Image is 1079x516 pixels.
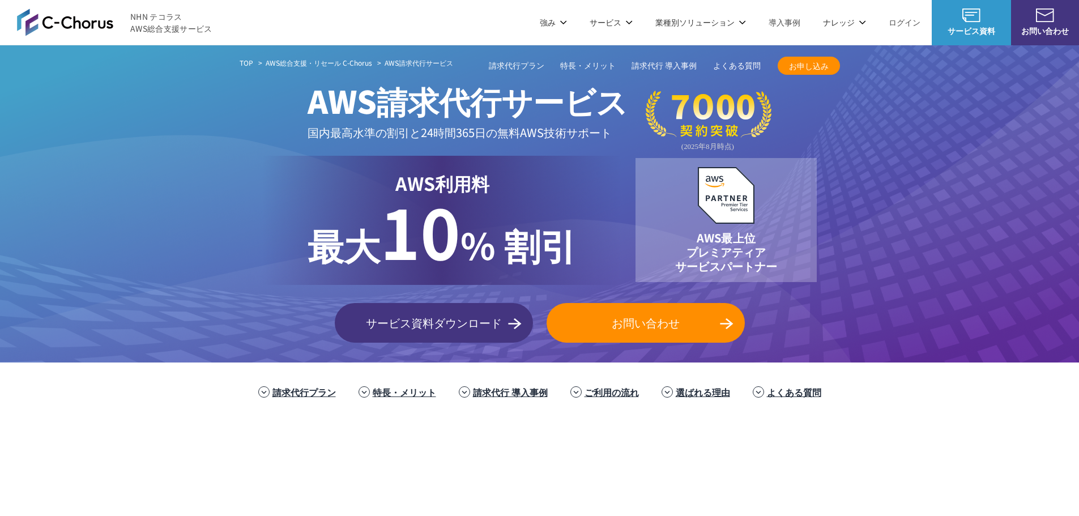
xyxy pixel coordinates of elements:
a: 選ばれる理由 [676,385,730,399]
img: AWS総合支援サービス C-Chorus サービス資料 [962,8,980,22]
a: お申し込み [778,57,840,75]
a: ご利用の流れ [585,385,639,399]
a: 請求代行 導入事例 [473,385,548,399]
img: クリスピー・クリーム・ドーナツ [732,429,823,475]
p: 国内最高水準の割引と 24時間365日の無料AWS技術サポート [308,123,628,142]
img: AWSプレミアティアサービスパートナー [698,167,754,224]
span: 最大 [308,218,380,270]
p: % 割引 [308,197,577,271]
span: NHN テコラス AWS総合支援サービス [130,11,212,35]
p: AWS最上位 プレミアティア サービスパートナー [675,231,777,273]
a: ログイン [889,16,920,28]
span: お問い合わせ [547,314,745,331]
a: 請求代行 導入事例 [632,60,697,72]
img: ヤマサ醤油 [528,429,619,475]
span: お問い合わせ [1011,25,1079,37]
a: 請求代行プラン [489,60,544,72]
img: まぐまぐ [936,429,1027,475]
img: AWS総合支援サービス C-Chorus [17,8,113,36]
span: サービス資料 [932,25,1011,37]
a: 請求代行プラン [272,385,336,399]
span: AWS請求代行サービス [308,78,628,123]
img: 住友生命保険相互 [223,429,313,475]
a: 特長・メリット [560,60,616,72]
span: AWS請求代行サービス [385,58,453,67]
a: 導入事例 [769,16,800,28]
img: 契約件数 [646,91,771,151]
img: 東京書籍 [630,429,721,475]
img: 三菱地所 [19,429,109,475]
a: AWS総合支援サービス C-Chorus NHN テコラスAWS総合支援サービス [17,8,212,36]
p: ナレッジ [823,16,866,28]
a: よくある質問 [767,385,821,399]
img: お問い合わせ [1036,8,1054,22]
img: ミズノ [121,429,211,475]
span: お申し込み [778,60,840,72]
p: 業種別ソリューション [655,16,746,28]
a: AWS総合支援・リセール C-Chorus [266,58,372,68]
a: よくある質問 [713,60,761,72]
span: 10 [380,181,460,280]
img: フジモトHD [325,429,415,475]
span: サービス資料ダウンロード [335,314,533,331]
p: サービス [590,16,633,28]
p: AWS利用料 [308,169,577,197]
a: サービス資料ダウンロード [335,303,533,343]
img: 共同通信デジタル [834,429,925,475]
a: 特長・メリット [373,385,436,399]
a: TOP [240,58,253,68]
a: お問い合わせ [547,303,745,343]
p: 強み [540,16,567,28]
img: エアトリ [427,429,517,475]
